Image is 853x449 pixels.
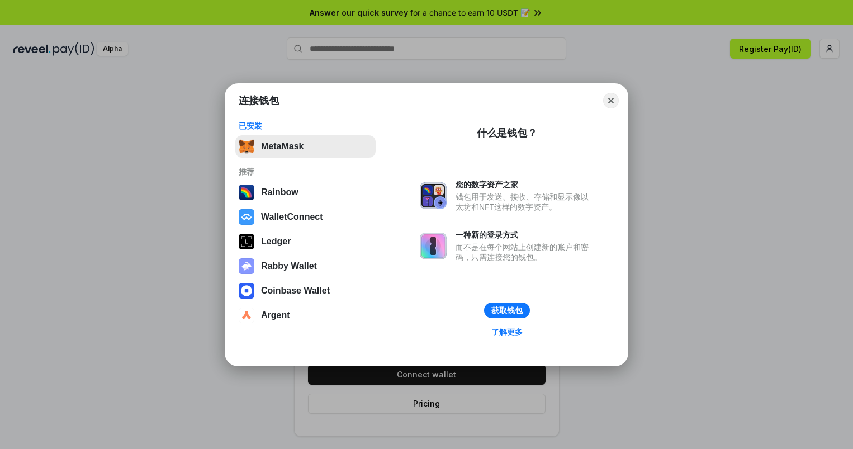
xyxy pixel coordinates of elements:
img: svg+xml,%3Csvg%20xmlns%3D%22http%3A%2F%2Fwww.w3.org%2F2000%2Fsvg%22%20fill%3D%22none%22%20viewBox... [420,182,447,209]
div: WalletConnect [261,212,323,222]
img: svg+xml,%3Csvg%20xmlns%3D%22http%3A%2F%2Fwww.w3.org%2F2000%2Fsvg%22%20width%3D%2228%22%20height%3... [239,234,254,249]
div: 推荐 [239,167,372,177]
button: Argent [235,304,376,327]
button: WalletConnect [235,206,376,228]
h1: 连接钱包 [239,94,279,107]
img: svg+xml,%3Csvg%20width%3D%2228%22%20height%3D%2228%22%20viewBox%3D%220%200%2028%2028%22%20fill%3D... [239,283,254,299]
div: Rainbow [261,187,298,197]
a: 了解更多 [485,325,529,339]
div: 您的数字资产之家 [456,179,594,190]
img: svg+xml,%3Csvg%20xmlns%3D%22http%3A%2F%2Fwww.w3.org%2F2000%2Fsvg%22%20fill%3D%22none%22%20viewBox... [239,258,254,274]
img: svg+xml,%3Csvg%20width%3D%2228%22%20height%3D%2228%22%20viewBox%3D%220%200%2028%2028%22%20fill%3D... [239,308,254,323]
div: 了解更多 [491,327,523,337]
img: svg+xml,%3Csvg%20width%3D%22120%22%20height%3D%22120%22%20viewBox%3D%220%200%20120%20120%22%20fil... [239,185,254,200]
div: Ledger [261,237,291,247]
img: svg+xml,%3Csvg%20fill%3D%22none%22%20height%3D%2233%22%20viewBox%3D%220%200%2035%2033%22%20width%... [239,139,254,154]
button: Rainbow [235,181,376,204]
div: Coinbase Wallet [261,286,330,296]
img: svg+xml,%3Csvg%20width%3D%2228%22%20height%3D%2228%22%20viewBox%3D%220%200%2028%2028%22%20fill%3D... [239,209,254,225]
div: 一种新的登录方式 [456,230,594,240]
div: Argent [261,310,290,320]
button: Coinbase Wallet [235,280,376,302]
div: 钱包用于发送、接收、存储和显示像以太坊和NFT这样的数字资产。 [456,192,594,212]
button: 获取钱包 [484,303,530,318]
div: Rabby Wallet [261,261,317,271]
button: Rabby Wallet [235,255,376,277]
button: Ledger [235,230,376,253]
div: 获取钱包 [491,305,523,315]
button: Close [603,93,619,108]
div: 已安装 [239,121,372,131]
div: 什么是钱包？ [477,126,537,140]
div: MetaMask [261,141,304,152]
div: 而不是在每个网站上创建新的账户和密码，只需连接您的钱包。 [456,242,594,262]
button: MetaMask [235,135,376,158]
img: svg+xml,%3Csvg%20xmlns%3D%22http%3A%2F%2Fwww.w3.org%2F2000%2Fsvg%22%20fill%3D%22none%22%20viewBox... [420,233,447,259]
